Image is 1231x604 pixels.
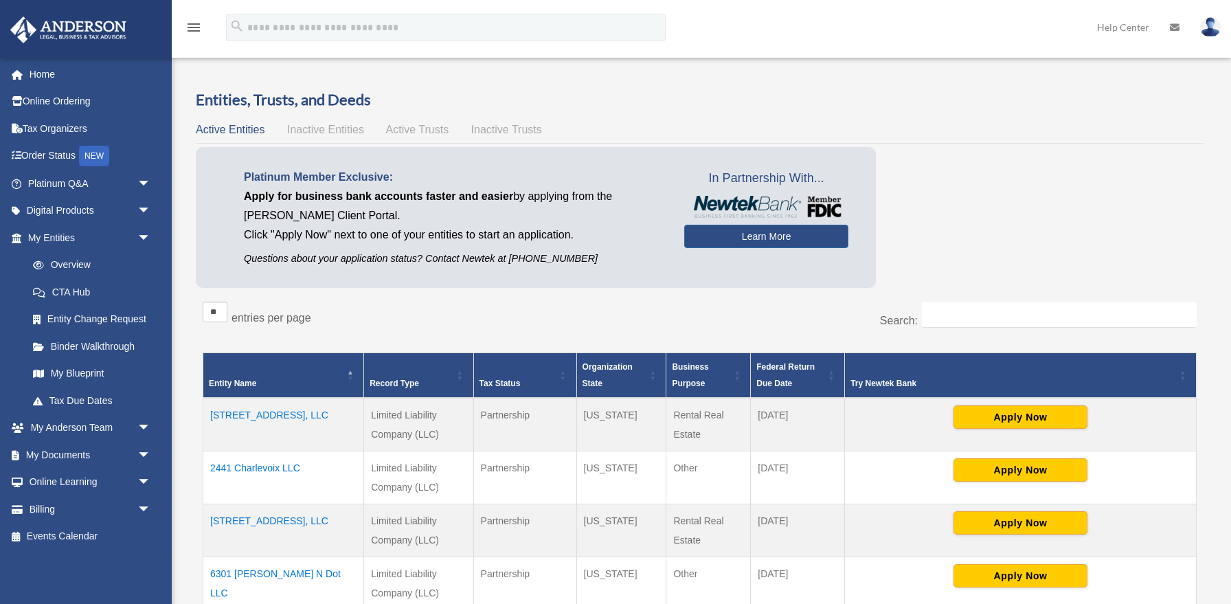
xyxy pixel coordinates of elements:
[479,379,521,388] span: Tax Status
[386,124,449,135] span: Active Trusts
[845,353,1197,398] th: Try Newtek Bank : Activate to sort
[10,88,172,115] a: Online Ordering
[364,353,473,398] th: Record Type: Activate to sort
[10,495,172,523] a: Billingarrow_drop_down
[19,360,165,388] a: My Blueprint
[751,398,845,451] td: [DATE]
[244,250,664,267] p: Questions about your application status? Contact Newtek at [PHONE_NUMBER]
[137,495,165,524] span: arrow_drop_down
[229,19,245,34] i: search
[756,362,815,388] span: Federal Return Due Date
[19,278,165,306] a: CTA Hub
[576,504,666,557] td: [US_STATE]
[666,353,751,398] th: Business Purpose: Activate to sort
[185,24,202,36] a: menu
[666,504,751,557] td: Rental Real Estate
[209,379,256,388] span: Entity Name
[370,379,419,388] span: Record Type
[203,504,364,557] td: [STREET_ADDRESS], LLC
[583,362,633,388] span: Organization State
[850,375,1175,392] div: Try Newtek Bank
[244,190,513,202] span: Apply for business bank accounts faster and easier
[6,16,131,43] img: Anderson Advisors Platinum Portal
[684,168,848,190] span: In Partnership With...
[79,146,109,166] div: NEW
[19,387,165,414] a: Tax Due Dates
[666,398,751,451] td: Rental Real Estate
[364,504,473,557] td: Limited Liability Company (LLC)
[672,362,708,388] span: Business Purpose
[953,458,1087,482] button: Apply Now
[751,504,845,557] td: [DATE]
[10,224,165,251] a: My Entitiesarrow_drop_down
[576,398,666,451] td: [US_STATE]
[10,170,172,197] a: Platinum Q&Aarrow_drop_down
[10,60,172,88] a: Home
[953,564,1087,588] button: Apply Now
[10,469,172,496] a: Online Learningarrow_drop_down
[203,353,364,398] th: Entity Name: Activate to invert sorting
[10,523,172,550] a: Events Calendar
[244,168,664,187] p: Platinum Member Exclusive:
[10,142,172,170] a: Order StatusNEW
[287,124,364,135] span: Inactive Entities
[666,451,751,504] td: Other
[576,353,666,398] th: Organization State: Activate to sort
[19,333,165,360] a: Binder Walkthrough
[196,124,264,135] span: Active Entities
[691,196,842,218] img: NewtekBankLogoSM.png
[473,451,576,504] td: Partnership
[203,398,364,451] td: [STREET_ADDRESS], LLC
[137,170,165,198] span: arrow_drop_down
[10,441,172,469] a: My Documentsarrow_drop_down
[880,315,918,326] label: Search:
[364,398,473,451] td: Limited Liability Company (LLC)
[953,405,1087,429] button: Apply Now
[10,414,172,442] a: My Anderson Teamarrow_drop_down
[684,225,848,248] a: Learn More
[137,441,165,469] span: arrow_drop_down
[185,19,202,36] i: menu
[19,306,165,333] a: Entity Change Request
[473,398,576,451] td: Partnership
[196,89,1204,111] h3: Entities, Trusts, and Deeds
[137,224,165,252] span: arrow_drop_down
[137,197,165,225] span: arrow_drop_down
[473,504,576,557] td: Partnership
[19,251,158,279] a: Overview
[137,469,165,497] span: arrow_drop_down
[244,225,664,245] p: Click "Apply Now" next to one of your entities to start an application.
[10,197,172,225] a: Digital Productsarrow_drop_down
[203,451,364,504] td: 2441 Charlevoix LLC
[953,511,1087,535] button: Apply Now
[137,414,165,443] span: arrow_drop_down
[471,124,542,135] span: Inactive Trusts
[751,451,845,504] td: [DATE]
[751,353,845,398] th: Federal Return Due Date: Activate to sort
[10,115,172,142] a: Tax Organizers
[473,353,576,398] th: Tax Status: Activate to sort
[364,451,473,504] td: Limited Liability Company (LLC)
[576,451,666,504] td: [US_STATE]
[231,312,311,324] label: entries per page
[244,187,664,225] p: by applying from the [PERSON_NAME] Client Portal.
[1200,17,1221,37] img: User Pic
